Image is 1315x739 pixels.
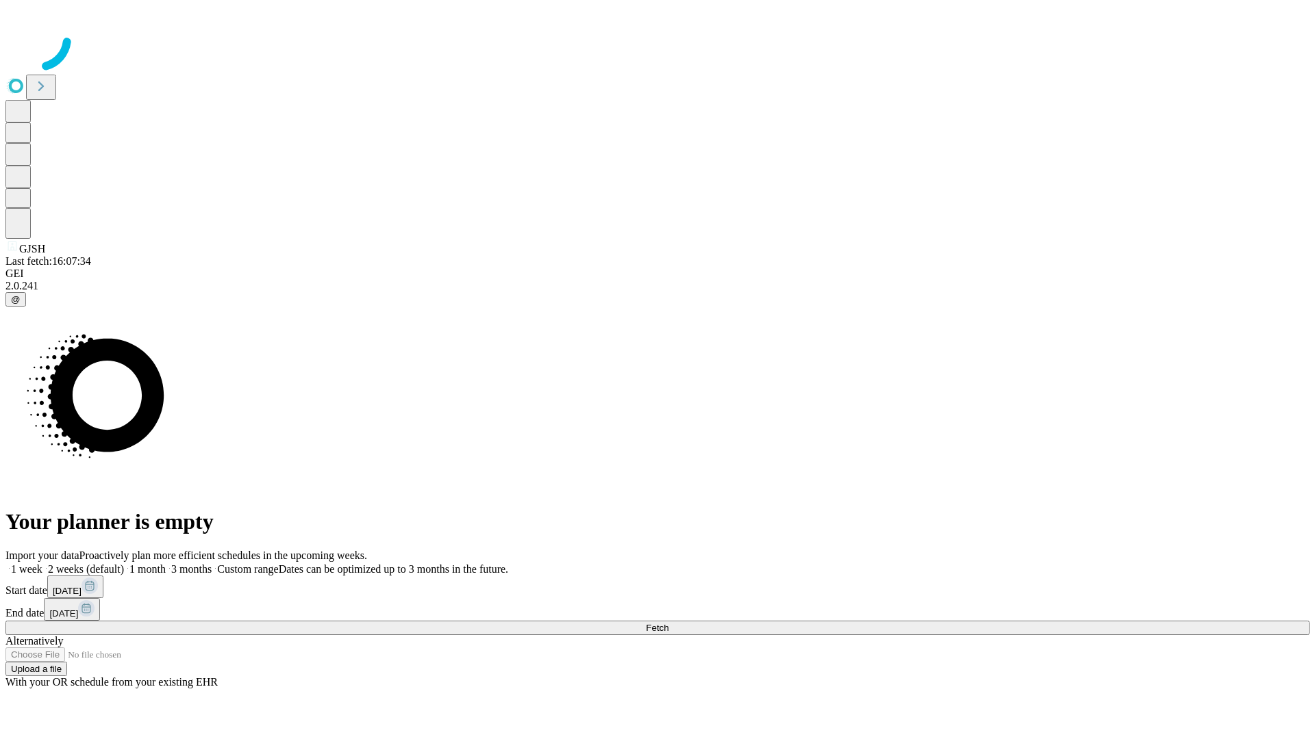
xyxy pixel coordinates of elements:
[5,255,91,267] span: Last fetch: 16:07:34
[646,623,668,633] span: Fetch
[49,608,78,619] span: [DATE]
[129,563,166,575] span: 1 month
[5,292,26,307] button: @
[5,635,63,647] span: Alternatively
[53,586,82,596] span: [DATE]
[11,294,21,304] span: @
[19,243,45,255] span: GJSH
[5,268,1310,280] div: GEI
[171,563,212,575] span: 3 months
[5,621,1310,635] button: Fetch
[5,598,1310,621] div: End date
[279,563,508,575] span: Dates can be optimized up to 3 months in the future.
[5,575,1310,598] div: Start date
[11,563,42,575] span: 1 week
[5,280,1310,292] div: 2.0.241
[79,549,367,561] span: Proactively plan more efficient schedules in the upcoming weeks.
[5,549,79,561] span: Import your data
[5,662,67,676] button: Upload a file
[48,563,124,575] span: 2 weeks (default)
[217,563,278,575] span: Custom range
[5,676,218,688] span: With your OR schedule from your existing EHR
[5,509,1310,534] h1: Your planner is empty
[44,598,100,621] button: [DATE]
[47,575,103,598] button: [DATE]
